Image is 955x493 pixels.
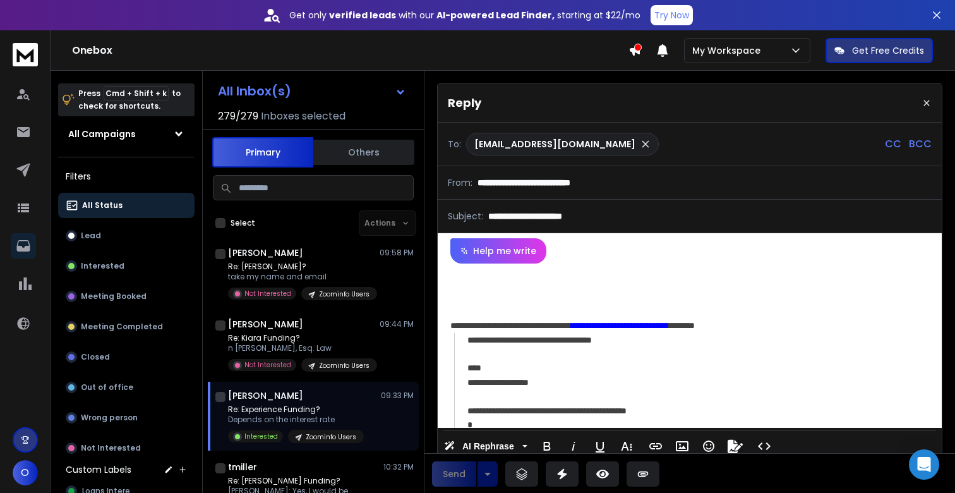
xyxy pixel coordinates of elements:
[231,218,255,228] label: Select
[58,375,195,400] button: Out of office
[319,289,369,299] p: Zoominfo Users
[66,463,131,476] h3: Custom Labels
[78,87,181,113] p: Press to check for shortcuts.
[58,223,195,248] button: Lead
[588,434,612,459] button: Underline (⌘U)
[228,272,377,282] p: take my name and email
[436,9,555,21] strong: AI-powered Lead Finder,
[228,405,364,415] p: Re: Experience Funding?
[58,284,195,309] button: Meeting Booked
[450,238,546,264] button: Help me write
[81,322,163,332] p: Meeting Completed
[723,434,747,459] button: Signature
[218,109,258,124] span: 279 / 279
[562,434,586,459] button: Italic (⌘I)
[81,413,138,423] p: Wrong person
[885,137,901,152] p: CC
[81,382,133,393] p: Out of office
[697,434,721,459] button: Emoticons
[615,434,639,459] button: More Text
[381,391,414,401] p: 09:33 PM
[448,138,461,150] p: To:
[651,5,693,25] button: Try Now
[13,460,38,485] button: O
[448,176,472,189] p: From:
[81,352,110,362] p: Closed
[72,43,628,58] h1: Onebox
[82,200,123,210] p: All Status
[448,210,483,222] p: Subject:
[752,434,776,459] button: Code View
[644,434,668,459] button: Insert Link (⌘K)
[81,443,141,453] p: Not Interested
[228,333,377,343] p: Re: Kiara Funding?
[228,343,377,353] p: n [PERSON_NAME], Esq. Law
[448,94,481,112] p: Reply
[535,434,559,459] button: Bold (⌘B)
[81,261,124,271] p: Interested
[228,415,364,425] p: Depends on the interest rate
[104,86,169,100] span: Cmd + Shift + k
[68,128,136,140] h1: All Campaigns
[228,476,364,486] p: Re: [PERSON_NAME] Funding?
[460,441,517,452] span: AI Rephrase
[228,318,303,331] h1: [PERSON_NAME]
[228,461,257,473] h1: tmiller
[380,248,414,258] p: 09:58 PM
[58,121,195,147] button: All Campaigns
[244,289,291,298] p: Not Interested
[13,43,38,66] img: logo
[228,246,303,259] h1: [PERSON_NAME]
[909,449,939,480] div: Open Intercom Messenger
[58,405,195,430] button: Wrong person
[474,138,635,150] p: [EMAIL_ADDRESS][DOMAIN_NAME]
[319,361,369,370] p: Zoominfo Users
[670,434,694,459] button: Insert Image (⌘P)
[208,78,416,104] button: All Inbox(s)
[228,389,303,402] h1: [PERSON_NAME]
[826,38,933,63] button: Get Free Credits
[329,9,396,21] strong: verified leads
[383,462,414,472] p: 10:32 PM
[380,319,414,329] p: 09:44 PM
[261,109,345,124] h3: Inboxes selected
[58,253,195,279] button: Interested
[244,432,278,441] p: Interested
[58,193,195,218] button: All Status
[654,9,689,21] p: Try Now
[81,231,101,241] p: Lead
[313,138,414,166] button: Others
[58,435,195,461] button: Not Interested
[244,360,291,370] p: Not Interested
[441,434,530,459] button: AI Rephrase
[289,9,640,21] p: Get only with our starting at $22/mo
[212,137,313,167] button: Primary
[692,44,766,57] p: My Workspace
[58,344,195,370] button: Closed
[909,137,932,152] p: BCC
[852,44,924,57] p: Get Free Credits
[228,262,377,272] p: Re: [PERSON_NAME]?
[306,432,356,442] p: Zoominfo Users
[218,85,291,97] h1: All Inbox(s)
[58,167,195,185] h3: Filters
[81,291,147,301] p: Meeting Booked
[58,314,195,339] button: Meeting Completed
